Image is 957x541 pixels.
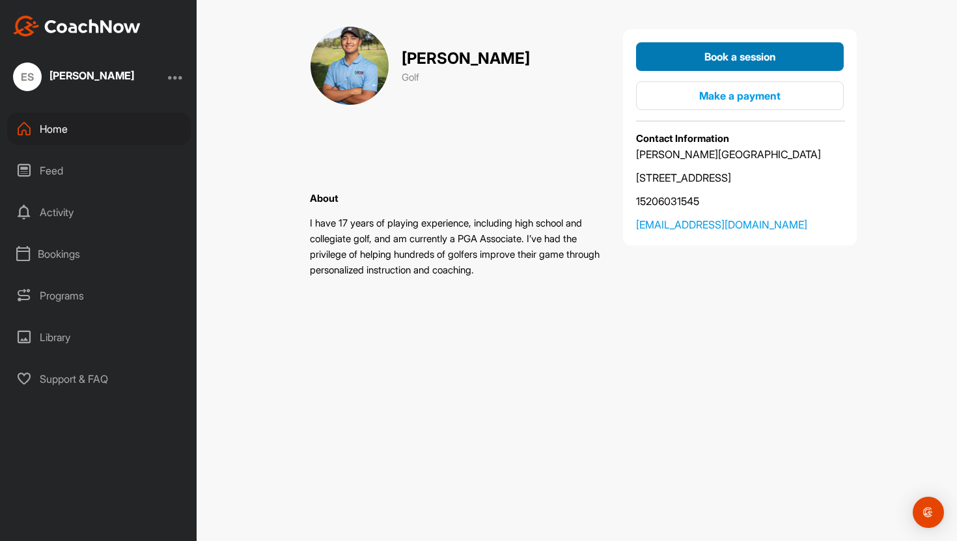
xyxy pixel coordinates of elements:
div: Bookings [7,238,191,270]
button: Make a payment [636,81,844,110]
div: Feed [7,154,191,187]
div: Library [7,321,191,354]
p: [STREET_ADDRESS] [636,170,844,186]
div: ES [13,62,42,91]
div: [PERSON_NAME] [49,70,134,81]
a: [EMAIL_ADDRESS][DOMAIN_NAME] [636,217,844,232]
div: Home [7,113,191,145]
div: Programs [7,279,191,312]
img: cover [310,26,389,105]
span: Book a session [704,50,776,63]
p: [PERSON_NAME] [402,47,530,70]
a: 15206031545 [636,193,844,209]
div: Activity [7,196,191,229]
button: Book a session [636,42,844,71]
span: Make a payment [699,89,781,102]
img: CoachNow [13,16,141,36]
p: I have 17 years of playing experience, including high school and collegiate golf, and am currentl... [310,215,606,278]
p: Contact Information [636,132,844,146]
div: Open Intercom Messenger [913,497,944,528]
p: [PERSON_NAME][GEOGRAPHIC_DATA] [636,146,844,162]
p: Golf [402,70,530,85]
div: Support & FAQ [7,363,191,395]
label: About [310,192,339,204]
